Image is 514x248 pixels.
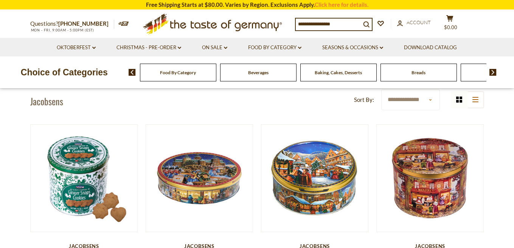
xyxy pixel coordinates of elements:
a: On Sale [202,44,227,52]
a: Beverages [248,70,269,75]
span: $0.00 [444,24,457,30]
a: Baking, Cakes, Desserts [315,70,362,75]
a: Christmas - PRE-ORDER [116,44,181,52]
img: next arrow [489,69,497,76]
a: Account [397,19,431,27]
h1: Jacobsens [30,95,63,107]
img: Jacobsens "Baker Shop" Danish Butter Cookies in Large Vintage Gift Tin, 35.2 oz [377,125,484,232]
img: Jacobsens Royal Castle Butter Cookies Tin [146,125,253,232]
span: MON - FRI, 9:00AM - 5:00PM (EST) [30,28,95,32]
a: Breads [412,70,425,75]
a: Download Catalog [404,44,457,52]
p: Questions? [30,19,114,29]
a: Seasons & Occasions [322,44,383,52]
a: [PHONE_NUMBER] [58,20,109,27]
img: Jacobsens "Copenhagen Market Square" Butter Cookies Tin 5.29 oz [261,125,368,232]
img: Jacobsens "Danish Gingersnap" Cookies in Green Holiday Gift Tin, 16 oz [31,125,138,232]
button: $0.00 [439,15,461,34]
a: Oktoberfest [57,44,96,52]
a: Food By Category [248,44,301,52]
label: Sort By: [354,95,374,105]
a: Click here for details. [315,1,368,8]
span: Account [407,19,431,25]
a: Food By Category [160,70,196,75]
img: previous arrow [129,69,136,76]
